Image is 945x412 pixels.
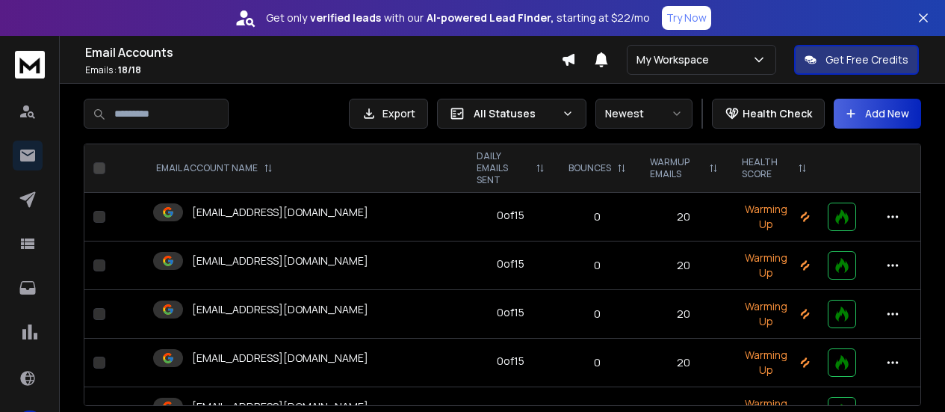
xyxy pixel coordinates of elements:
[650,156,703,180] p: WARMUP EMAILS
[595,99,693,129] button: Newest
[497,305,524,320] div: 0 of 15
[739,202,810,232] p: Warming Up
[474,106,556,121] p: All Statuses
[566,355,629,370] p: 0
[834,99,921,129] button: Add New
[794,45,919,75] button: Get Free Credits
[497,354,524,369] div: 0 of 15
[192,302,368,317] p: [EMAIL_ADDRESS][DOMAIN_NAME]
[15,51,45,79] img: logo
[712,99,825,129] button: Health Check
[192,253,368,268] p: [EMAIL_ADDRESS][DOMAIN_NAME]
[192,351,368,366] p: [EMAIL_ADDRESS][DOMAIN_NAME]
[662,6,711,30] button: Try Now
[568,162,611,174] p: BOUNCES
[638,339,730,387] td: 20
[638,290,730,339] td: 20
[310,10,381,25] strong: verified leads
[666,10,707,25] p: Try Now
[636,52,715,67] p: My Workspace
[566,258,629,273] p: 0
[566,209,629,224] p: 0
[85,64,561,76] p: Emails :
[739,348,810,378] p: Warming Up
[427,10,554,25] strong: AI-powered Lead Finder,
[743,106,812,121] p: Health Check
[266,10,650,25] p: Get only with our starting at $22/mo
[349,99,428,129] button: Export
[477,150,529,186] p: DAILY EMAILS SENT
[825,52,908,67] p: Get Free Credits
[497,256,524,271] div: 0 of 15
[566,307,629,322] p: 0
[192,205,368,220] p: [EMAIL_ADDRESS][DOMAIN_NAME]
[638,242,730,290] td: 20
[739,250,810,280] p: Warming Up
[742,156,792,180] p: HEALTH SCORE
[118,64,141,76] span: 18 / 18
[156,162,273,174] div: EMAIL ACCOUNT NAME
[638,193,730,242] td: 20
[85,43,561,61] h1: Email Accounts
[739,299,810,329] p: Warming Up
[497,208,524,223] div: 0 of 15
